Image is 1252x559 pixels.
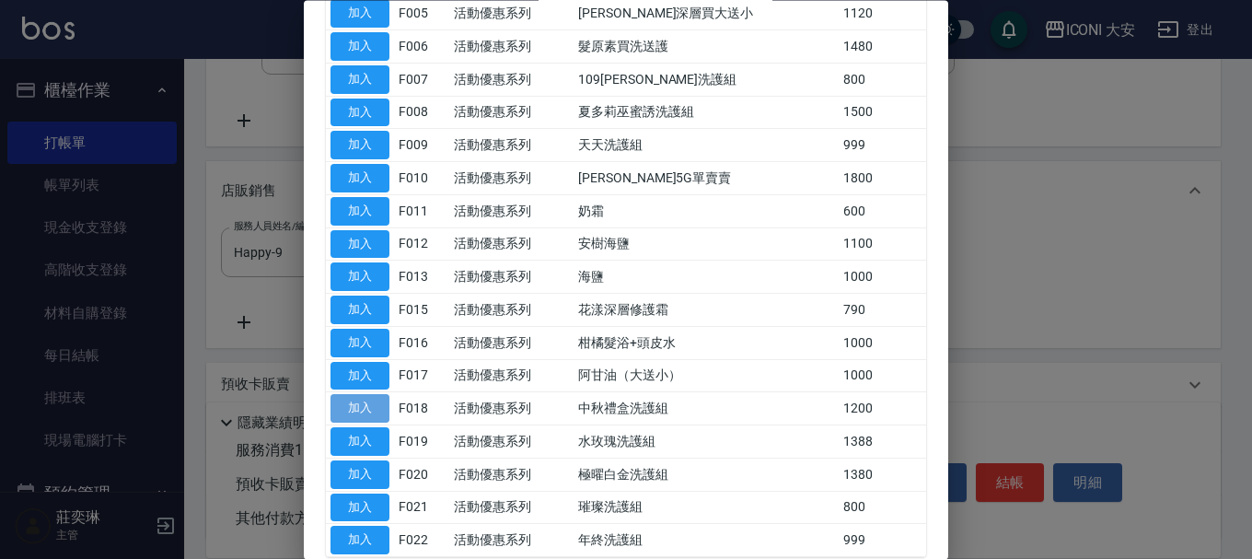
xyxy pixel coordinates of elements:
[330,428,389,457] button: 加入
[839,30,926,64] td: 1480
[330,297,389,325] button: 加入
[574,195,839,228] td: 奶霜
[394,228,449,262] td: F012
[449,360,574,393] td: 活動優惠系列
[449,64,574,97] td: 活動優惠系列
[839,162,926,195] td: 1800
[839,64,926,97] td: 800
[330,494,389,522] button: 加入
[839,195,926,228] td: 600
[574,425,839,459] td: 水玫瑰洗護組
[394,97,449,130] td: F008
[330,33,389,62] button: 加入
[839,129,926,162] td: 999
[449,327,574,360] td: 活動優惠系列
[839,327,926,360] td: 1000
[394,261,449,294] td: F013
[394,64,449,97] td: F007
[574,492,839,525] td: 璀璨洗護組
[839,425,926,459] td: 1388
[449,425,574,459] td: 活動優惠系列
[330,165,389,193] button: 加入
[574,294,839,327] td: 花漾深層修護霜
[839,228,926,262] td: 1100
[449,392,574,425] td: 活動優惠系列
[394,294,449,327] td: F015
[449,30,574,64] td: 活動優惠系列
[574,459,839,492] td: 極曜白金洗護組
[574,30,839,64] td: 髮原素買洗送護
[330,329,389,357] button: 加入
[330,99,389,127] button: 加入
[330,460,389,489] button: 加入
[394,392,449,425] td: F018
[330,197,389,226] button: 加入
[449,294,574,327] td: 活動優惠系列
[574,360,839,393] td: 阿甘油（大送小）
[449,459,574,492] td: 活動優惠系列
[330,527,389,555] button: 加入
[574,392,839,425] td: 中秋禮盒洗護組
[394,162,449,195] td: F010
[330,230,389,259] button: 加入
[449,97,574,130] td: 活動優惠系列
[394,360,449,393] td: F017
[330,132,389,160] button: 加入
[394,492,449,525] td: F021
[574,524,839,557] td: 年終洗護組
[394,524,449,557] td: F022
[449,195,574,228] td: 活動優惠系列
[839,392,926,425] td: 1200
[449,129,574,162] td: 活動優惠系列
[330,362,389,390] button: 加入
[394,129,449,162] td: F009
[449,492,574,525] td: 活動優惠系列
[839,492,926,525] td: 800
[574,129,839,162] td: 天天洗護組
[449,261,574,294] td: 活動優惠系列
[574,327,839,360] td: 柑橘髮浴+頭皮水
[839,360,926,393] td: 1000
[449,162,574,195] td: 活動優惠系列
[449,524,574,557] td: 活動優惠系列
[330,395,389,424] button: 加入
[394,425,449,459] td: F019
[839,294,926,327] td: 790
[394,459,449,492] td: F020
[330,263,389,292] button: 加入
[394,327,449,360] td: F016
[394,195,449,228] td: F011
[839,524,926,557] td: 999
[394,30,449,64] td: F006
[574,261,839,294] td: 海鹽
[839,459,926,492] td: 1380
[839,97,926,130] td: 1500
[574,97,839,130] td: 夏多莉巫蜜誘洗護組
[839,261,926,294] td: 1000
[574,228,839,262] td: 安樹海鹽
[574,64,839,97] td: 109[PERSON_NAME]洗護組
[330,65,389,94] button: 加入
[449,228,574,262] td: 活動優惠系列
[574,162,839,195] td: [PERSON_NAME]5G單賣賣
